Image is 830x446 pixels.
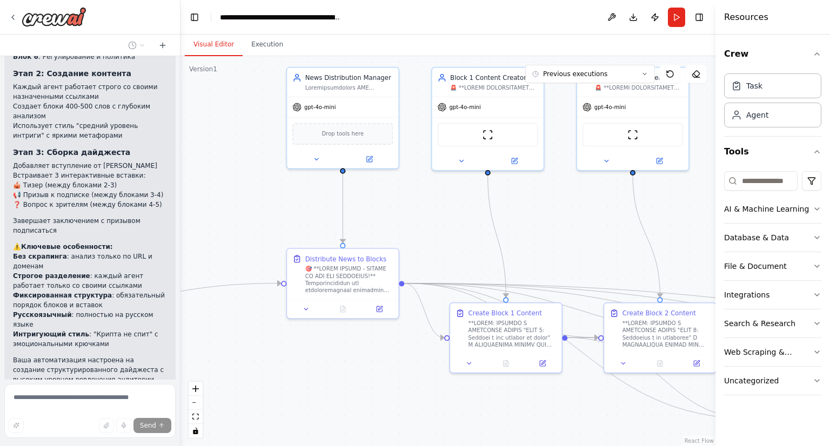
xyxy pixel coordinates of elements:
img: ScrapeWebsiteTool [483,129,493,140]
li: Завершает заключением с призывом подписаться [13,216,167,235]
button: Open in side panel [488,156,540,166]
div: Create Block 2 Content**LOREM: IPSUMDO S AMETCONSE ADIPIS "ELIT 8: Seddoeius t in utlaboree" D MA... [604,302,717,374]
g: Edge from c2981cca-620e-482f-9e82-207ca9cf0407 to 2025a273-c94d-48ae-903b-bb76f7eef1f3 [628,175,665,298]
div: AI & Machine Learning [724,204,809,214]
li: Каждый агент работает строго со своими назначенными ссылками [13,82,167,102]
div: Web Scraping & Browsing [724,347,813,357]
div: News Distribution ManagerLoremipsumdolors AME consecteturadip elitseddo eiusmo {temp_incid} u lab... [286,67,400,170]
button: Search & Research [724,309,821,337]
p: Ваша автоматизация настроена на создание структурированного дайджеста с высоким уровнем вовлечени... [13,355,167,384]
div: React Flow controls [189,382,203,438]
div: Agent [746,110,768,120]
h4: Resources [724,11,768,24]
strong: Фиксированная структура [13,292,112,299]
button: No output available [641,358,679,369]
span: gpt-4o-mini [449,104,481,111]
button: No output available [324,303,362,314]
strong: Блок 6 [13,53,38,60]
button: Send [133,418,171,433]
button: Improve this prompt [9,418,24,433]
div: Crew [724,69,821,136]
button: Crew [724,39,821,69]
div: Block 2 Content Creator🚨 **LOREMI DOLORSITAMET CONSEC A ELITSEDDOE!** Tempori utlaboree d magnaal... [576,67,690,171]
li: : обязательный порядок блоков и вставок [13,290,167,310]
strong: Этап 3: Сборка дайджеста [13,148,130,157]
strong: Ключевые особенности: [21,243,113,251]
button: toggle interactivity [189,424,203,438]
button: Open in side panel [364,303,395,314]
li: 🎪 Тизер (между блоками 2-3) [13,180,167,190]
button: Hide left sidebar [187,10,202,25]
button: No output available [487,358,525,369]
button: Previous executions [525,65,655,83]
button: Open in side panel [634,156,685,166]
img: Logo [22,7,86,26]
button: Tools [724,137,821,167]
g: Edge from cce5e50d-67af-4620-899c-7446ebf6d19e to 5fc28c5e-b543-457c-9975-4e7c340ce746 [405,279,444,342]
strong: Интригующий стиль [13,330,89,338]
div: Distribute News to Blocks🎯 **LOREM IPSUMD - SITAME CO ADI ELI SEDDOEIUS!** Temporincididun utl et... [286,248,400,319]
button: Open in side panel [527,358,558,369]
button: Integrations [724,281,821,309]
li: : анализ только по URL и доменам [13,252,167,271]
div: **LOREM: IPSUMDO S AMETCONSE ADIPIS "ELIT 8: Seddoeius t in utlaboree" D MAGNAALIQUA ENIMAD MIN V... [622,320,711,349]
button: Start a new chat [154,39,171,52]
g: Edge from 6969f3db-052a-4bce-9260-c9782a9921b0 to 5fc28c5e-b543-457c-9975-4e7c340ce746 [483,175,510,298]
g: Edge from cce5e50d-67af-4620-899c-7446ebf6d19e to aeb37cef-8184-40c8-bf1f-d159f7708cf4 [405,279,757,342]
li: 📢 Призыв к подписке (между блоками 3-4) [13,190,167,200]
strong: Этап 2: Создание контента [13,69,131,78]
li: ❓ Вопрос к зрителям (между блоками 4-5) [13,200,167,210]
li: : "Криптa не спит" с эмоциональными крючками [13,329,167,349]
div: Distribute News to Blocks [305,254,386,263]
div: Tools [724,167,821,404]
li: Создает блоки 400-500 слов с глубоким анализом [13,102,167,121]
button: zoom in [189,382,203,396]
div: Loremipsumdolors AME consecteturadip elitseddo eiusmo {temp_incid} u laboreetdo magnaaliquae ad m... [305,84,393,91]
button: Upload files [99,418,114,433]
div: Create Block 1 Content [468,309,542,318]
span: Drop tools here [322,129,364,138]
li: Встраивает 3 интерактивные вставки: [13,171,167,210]
li: : Регулирование и политика [13,52,167,62]
span: Previous executions [543,70,607,78]
strong: Строгое разделение [13,272,90,280]
button: Visual Editor [185,33,243,56]
button: Switch to previous chat [124,39,150,52]
div: **LOREM: IPSUMDO S AMETCONSE ADIPIS "ELIT 5: Seddoei t inc utlabor et dolor" M ALIQUAENIMA MINIMV... [468,320,557,349]
div: Create Block 2 Content [622,309,696,318]
div: File & Document [724,261,787,272]
span: gpt-4o-mini [304,104,336,111]
button: File & Document [724,252,821,280]
div: Uncategorized [724,375,779,386]
button: Hide right sidebar [692,10,707,25]
a: React Flow attribution [685,438,714,444]
li: Добавляет вступление от [PERSON_NAME] [13,161,167,171]
li: : каждый агент работает только со своими ссылками [13,271,167,290]
div: Search & Research [724,318,795,329]
div: News Distribution Manager [305,73,393,83]
h2: ⚠️ [13,242,167,252]
strong: Русскоязычный [13,311,72,319]
div: Task [746,80,762,91]
g: Edge from cce5e50d-67af-4620-899c-7446ebf6d19e to 86b66c98-d147-4236-abce-760de2e33713 [405,279,757,423]
button: Execution [243,33,292,56]
span: gpt-4o-mini [594,104,626,111]
div: Integrations [724,289,769,300]
g: Edge from 37fec723-328f-41d5-aae4-186c96bfdebd to cce5e50d-67af-4620-899c-7446ebf6d19e [338,173,347,242]
div: 🎯 **LOREM IPSUMD - SITAME CO ADI ELI SEDDOEIUS!** Temporincididun utl etdoloremagnaal enimadmin v... [305,265,393,294]
img: ScrapeWebsiteTool [627,129,638,140]
button: Database & Data [724,224,821,252]
div: Create Block 1 Content**LOREM: IPSUMDO S AMETCONSE ADIPIS "ELIT 5: Seddoei t inc utlabor et dolor... [449,302,563,374]
div: Version 1 [189,65,217,73]
strong: Без скрапинга [13,253,67,260]
button: AI & Machine Learning [724,195,821,223]
span: Send [140,421,156,430]
nav: breadcrumb [220,12,342,23]
div: Block 1 Content Creator [450,73,538,83]
g: Edge from 5fc28c5e-b543-457c-9975-4e7c340ce746 to 86b66c98-d147-4236-abce-760de2e33713 [568,333,757,424]
button: zoom out [189,396,203,410]
li: Использует стиль "средний уровень интриги" с яркими метафорами [13,121,167,140]
div: 🚨 **LOREMI DOLORSITAMET CONSEC A ELITSEDDOE!** Tempori utlaboree d magnaaliquaen admini veniamqui... [450,84,538,91]
div: Block 1 Content Creator🚨 **LOREMI DOLORSITAMET CONSEC A ELITSEDDOE!** Tempori utlaboree d magnaal... [431,67,545,171]
div: 🚨 **LOREMI DOLORSITAMET CONSEC A ELITSEDDOE!** Tempori utlaboree d magnaaliquaen admini veniamqui... [595,84,683,91]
